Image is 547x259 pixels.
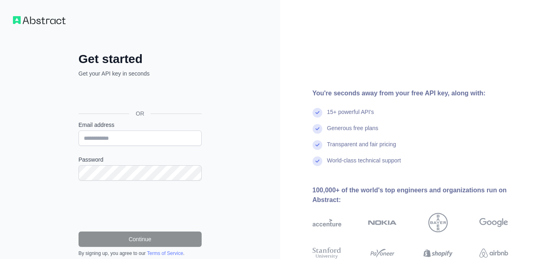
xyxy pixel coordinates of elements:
button: Continue [79,232,202,247]
div: You're seconds away from your free API key, along with: [313,88,534,98]
h2: Get started [79,52,202,66]
div: Generous free plans [327,124,379,140]
img: check mark [313,124,322,134]
img: bayer [428,213,448,232]
label: Email address [79,121,202,129]
a: Terms of Service [147,251,183,256]
img: accenture [313,213,341,232]
div: World-class technical support [327,156,401,173]
img: check mark [313,140,322,150]
span: OR [129,109,151,118]
img: check mark [313,108,322,118]
img: google [479,213,508,232]
p: Get your API key in seconds [79,69,202,78]
iframe: reCAPTCHA [79,190,202,222]
iframe: Sign in with Google Button [74,86,204,104]
div: 15+ powerful API's [327,108,374,124]
div: 100,000+ of the world's top engineers and organizations run on Abstract: [313,185,534,205]
div: By signing up, you agree to our . [79,250,202,257]
img: Workflow [13,16,66,24]
img: check mark [313,156,322,166]
label: Password [79,156,202,164]
div: Transparent and fair pricing [327,140,396,156]
img: nokia [368,213,397,232]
